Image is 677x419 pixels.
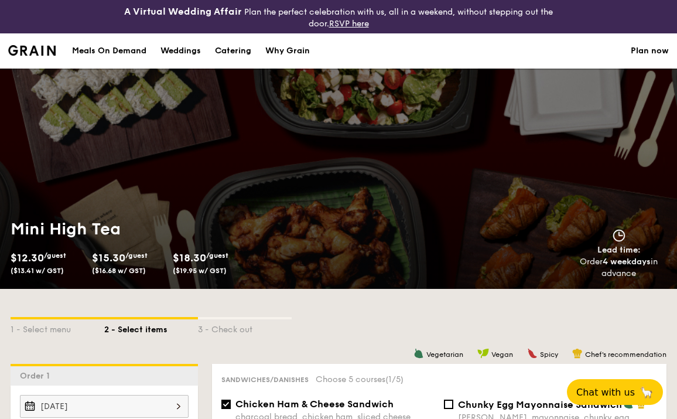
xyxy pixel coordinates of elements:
a: Plan now [631,33,669,69]
span: Lead time: [597,245,641,255]
input: Event date [20,395,189,418]
strong: 4 weekdays [603,257,651,267]
img: icon-spicy.37a8142b.svg [527,348,538,359]
input: Chunky Egg Mayonnaise Sandwich[PERSON_NAME], mayonnaise, chunky egg spread [444,400,453,409]
span: ($19.95 w/ GST) [173,267,227,275]
span: /guest [206,251,228,260]
span: Chunky Egg Mayonnaise Sandwich [458,399,622,410]
a: Logotype [8,45,56,56]
div: Plan the perfect celebration with us, all in a weekend, without stepping out the door. [113,5,565,29]
img: icon-chef-hat.a58ddaea.svg [572,348,583,359]
img: icon-vegetarian.fe4039eb.svg [413,348,424,359]
div: Order in advance [566,256,671,280]
span: Chicken Ham & Cheese Sandwich [235,398,394,410]
div: 1 - Select menu [11,319,104,336]
span: /guest [44,251,66,260]
a: Weddings [153,33,208,69]
span: Choose 5 courses [316,374,404,384]
span: Sandwiches/Danishes [221,376,309,384]
h1: Mini High Tea [11,219,334,240]
span: $18.30 [173,251,206,264]
span: /guest [125,251,148,260]
img: icon-clock.2db775ea.svg [610,229,628,242]
span: (1/5) [385,374,404,384]
span: Chef's recommendation [585,350,666,359]
span: Vegan [491,350,513,359]
span: $15.30 [92,251,125,264]
span: ($13.41 w/ GST) [11,267,64,275]
span: Order 1 [20,371,54,381]
span: 🦙 [640,386,654,399]
div: 2 - Select items [104,319,198,336]
span: Spicy [540,350,558,359]
img: icon-vegan.f8ff3823.svg [477,348,489,359]
div: Weddings [160,33,201,69]
span: ($16.68 w/ GST) [92,267,146,275]
div: Meals On Demand [72,33,146,69]
a: Why Grain [258,33,317,69]
div: Why Grain [265,33,310,69]
a: Meals On Demand [65,33,153,69]
span: Vegetarian [426,350,463,359]
span: $12.30 [11,251,44,264]
span: Chat with us [576,387,635,398]
a: RSVP here [329,19,369,29]
a: Catering [208,33,258,69]
input: Chicken Ham & Cheese Sandwichcharcoal bread, chicken ham, sliced cheese [221,400,231,409]
h4: A Virtual Wedding Affair [124,5,242,19]
div: Catering [215,33,251,69]
div: 3 - Check out [198,319,292,336]
button: Chat with us🦙 [567,379,663,405]
img: Grain [8,45,56,56]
